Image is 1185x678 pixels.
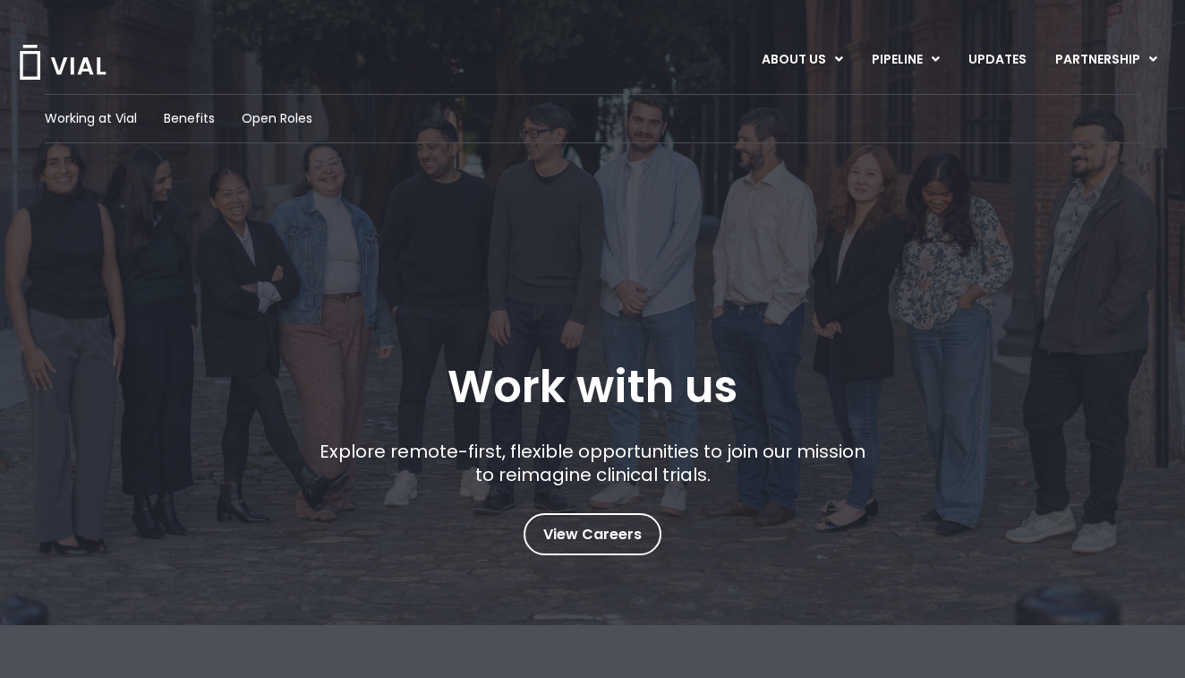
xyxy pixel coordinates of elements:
[448,361,737,413] h1: Work with us
[313,440,873,486] p: Explore remote-first, flexible opportunities to join our mission to reimagine clinical trials.
[18,45,107,80] img: Vial Logo
[242,109,312,128] a: Open Roles
[543,523,642,546] span: View Careers
[1041,45,1172,75] a: PARTNERSHIPMenu Toggle
[164,109,215,128] a: Benefits
[524,513,661,555] a: View Careers
[857,45,953,75] a: PIPELINEMenu Toggle
[45,109,137,128] a: Working at Vial
[747,45,857,75] a: ABOUT USMenu Toggle
[954,45,1040,75] a: UPDATES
